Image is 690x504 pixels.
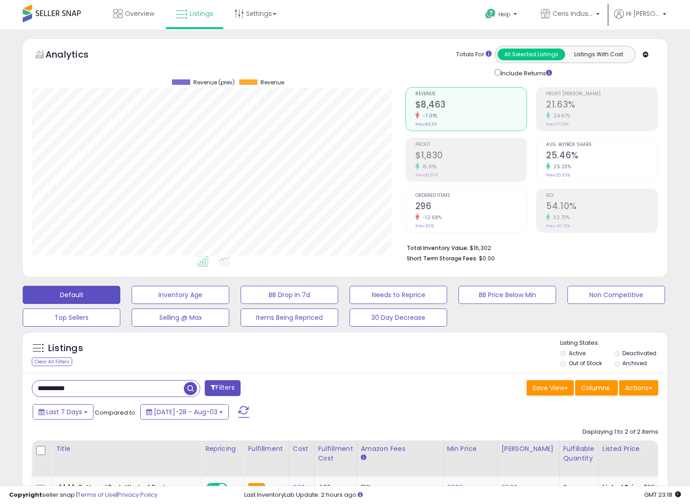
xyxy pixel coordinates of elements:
h2: $1,830 [415,150,527,162]
label: Active [569,349,586,357]
div: Last InventoryLab Update: 2 hours ago. [244,491,681,499]
small: -12.68% [419,214,442,221]
span: Revenue [415,92,527,97]
button: BB Drop in 7d [241,286,338,304]
strong: Copyright [9,490,42,499]
span: $0.00 [479,254,495,263]
label: Out of Stock [569,359,602,367]
small: Prev: 339 [415,223,434,229]
small: Amazon Fees. [361,454,366,462]
button: All Selected Listings [498,49,565,60]
span: Profit [PERSON_NAME] [546,92,658,97]
span: ROI [546,193,658,198]
span: Overview [125,9,154,18]
small: Prev: 17.35% [546,122,569,127]
span: Hi [PERSON_NAME] [626,9,660,18]
h2: 25.46% [546,150,658,162]
span: Compared to: [95,408,137,417]
b: Short Term Storage Fees: [407,254,478,262]
button: Default [23,286,120,304]
button: Top Sellers [23,308,120,327]
button: Actions [619,380,658,396]
button: Inventory Age [132,286,229,304]
div: Repricing [205,444,240,454]
div: Totals For [456,50,492,59]
button: [DATE]-28 - Aug-03 [140,404,229,420]
div: [PERSON_NAME] [502,444,556,454]
button: Non Competitive [567,286,665,304]
button: Needs to Reprice [350,286,447,304]
div: seller snap | | [9,491,158,499]
button: Selling @ Max [132,308,229,327]
div: Fulfillable Quantity [563,444,595,463]
h2: 54.10% [546,201,658,213]
span: Listings [190,9,213,18]
span: Columns [581,383,610,392]
span: Revenue [261,79,284,86]
small: 25.23% [550,163,571,170]
p: Listing States: [560,339,667,347]
label: Deactivated [622,349,656,357]
button: Last 7 Days [33,404,94,420]
div: Cost [293,444,310,454]
div: Amazon Fees [361,444,439,454]
button: BB Price Below Min [458,286,556,304]
button: Filters [205,380,240,396]
span: Ordered Items [415,193,527,198]
a: Terms of Use [78,490,116,499]
small: Prev: $1,579 [415,172,438,178]
span: Last 7 Days [46,407,82,416]
h5: Analytics [45,48,106,63]
i: Get Help [485,8,496,20]
small: 24.67% [550,113,570,119]
button: Columns [575,380,618,396]
button: Items Being Repriced [241,308,338,327]
div: Displaying 1 to 2 of 2 items [582,428,658,436]
small: Prev: $9,101 [415,122,437,127]
span: [DATE]-28 - Aug-03 [154,407,217,416]
div: Clear All Filters [32,357,72,366]
div: Listed Price [602,444,681,454]
a: Hi [PERSON_NAME] [614,9,666,29]
a: Privacy Policy [118,490,158,499]
small: Prev: 40.76% [546,223,570,229]
b: Total Inventory Value: [407,244,468,252]
small: 32.73% [550,214,570,221]
span: Avg. Buybox Share [546,142,658,147]
div: Title [56,444,197,454]
span: 2025-08-11 23:18 GMT [644,490,681,499]
small: -7.01% [419,113,438,119]
small: Prev: 20.33% [546,172,570,178]
h5: Listings [48,342,83,355]
h2: 296 [415,201,527,213]
span: Ceris Industries, LLC [552,9,593,18]
button: 30 Day Decrease [350,308,447,327]
span: Help [498,10,511,18]
div: Min Price [447,444,494,454]
button: Listings With Cost [565,49,632,60]
a: Help [478,1,526,29]
h2: 21.63% [546,99,658,112]
button: Save View [527,380,574,396]
h2: $8,463 [415,99,527,112]
div: Fulfillment Cost [318,444,353,463]
div: Fulfillment [248,444,285,454]
label: Archived [622,359,647,367]
span: Revenue (prev) [193,79,235,86]
small: 15.91% [419,163,437,170]
div: Include Returns [488,68,563,78]
li: $16,302 [407,242,652,253]
span: Profit [415,142,527,147]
